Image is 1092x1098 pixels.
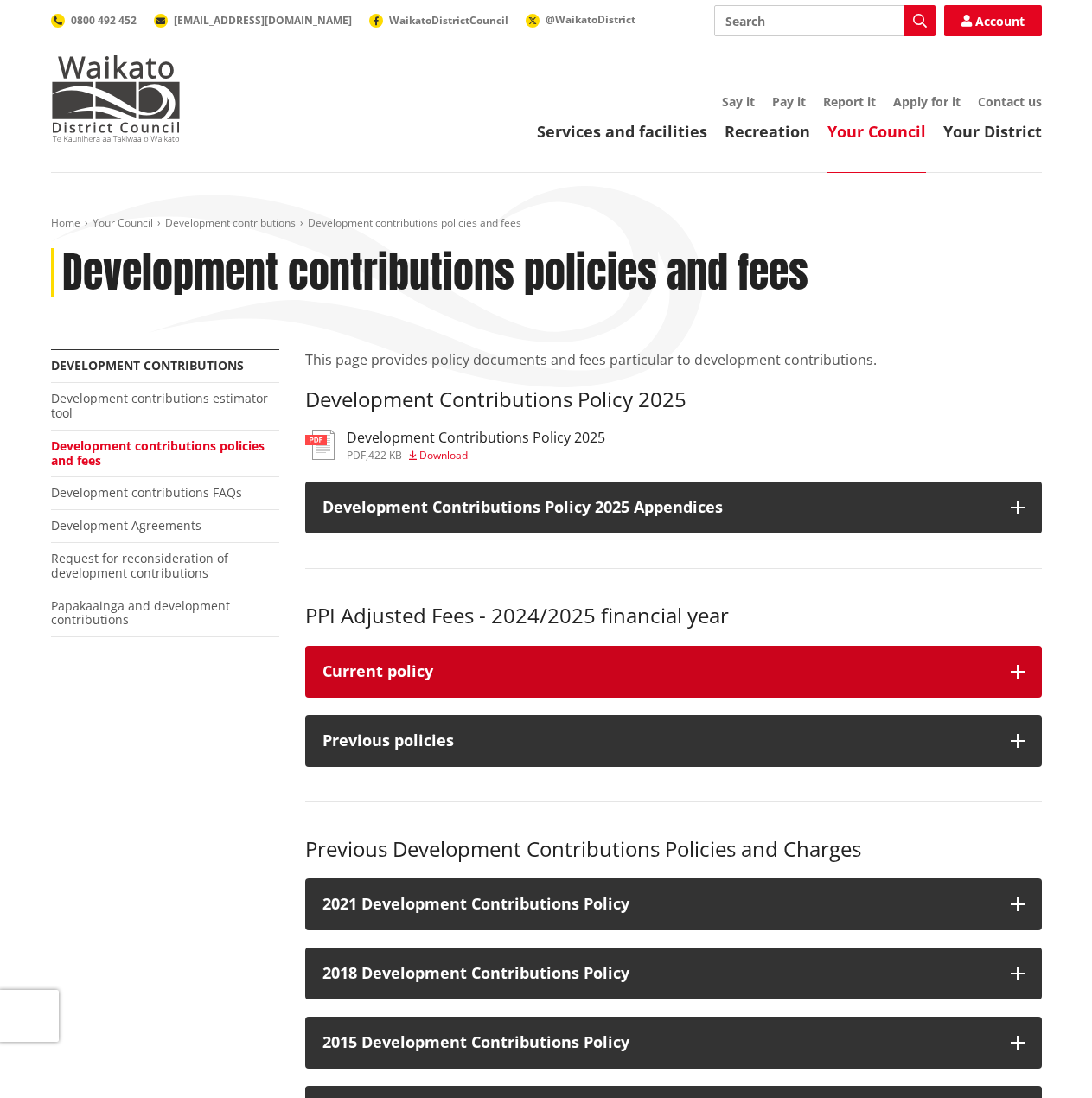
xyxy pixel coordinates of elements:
span: Development contributions policies and fees [308,215,521,230]
a: Your District [943,121,1042,142]
a: Development contributions estimator tool [51,390,268,421]
a: Development contributions [165,215,296,230]
span: pdf [347,448,366,463]
p: This page provides policy documents and fees particular to development contributions. [305,349,1042,370]
h3: PPI Adjusted Fees - 2024/2025 financial year [305,603,1042,629]
span: [EMAIL_ADDRESS][DOMAIN_NAME] [174,13,352,28]
a: Report it [823,93,876,110]
span: 422 KB [368,448,402,463]
h3: 2015 Development Contributions Policy [322,1034,993,1051]
input: Search input [714,5,936,36]
button: Development Contributions Policy 2025 Appendices [305,482,1042,533]
span: Download [419,448,468,463]
button: 2018 Development Contributions Policy [305,948,1042,999]
a: Recreation [725,121,810,142]
iframe: Messenger Launcher [1012,1025,1075,1088]
span: 0800 492 452 [71,13,137,28]
div: , [347,450,605,461]
div: Current policy [322,663,993,680]
h3: 2018 Development Contributions Policy [322,965,993,982]
a: Request for reconsideration of development contributions [51,550,228,581]
button: Current policy [305,646,1042,698]
button: 2021 Development Contributions Policy [305,878,1042,930]
a: Development contributions policies and fees [51,437,265,469]
div: Previous policies [322,732,993,750]
a: [EMAIL_ADDRESS][DOMAIN_NAME] [154,13,352,28]
h1: Development contributions policies and fees [62,248,808,298]
a: Contact us [978,93,1042,110]
span: @WaikatoDistrict [546,12,635,27]
nav: breadcrumb [51,216,1042,231]
a: Your Council [93,215,153,230]
a: Home [51,215,80,230]
a: Apply for it [893,93,961,110]
button: 2015 Development Contributions Policy [305,1017,1042,1069]
h3: Development Contributions Policy 2025 [347,430,605,446]
a: @WaikatoDistrict [526,12,635,27]
a: Development Agreements [51,517,201,533]
a: Papakaainga and development contributions [51,597,230,629]
a: Pay it [772,93,806,110]
a: Development Contributions Policy 2025 pdf,422 KB Download [305,430,605,461]
a: Account [944,5,1042,36]
h3: Development Contributions Policy 2025 [305,387,1042,412]
a: WaikatoDistrictCouncil [369,13,508,28]
span: WaikatoDistrictCouncil [389,13,508,28]
a: Development contributions [51,357,244,373]
h3: Development Contributions Policy 2025 Appendices [322,499,993,516]
h3: 2021 Development Contributions Policy [322,896,993,913]
img: document-pdf.svg [305,430,335,460]
h3: Previous Development Contributions Policies and Charges [305,837,1042,862]
img: Waikato District Council - Te Kaunihera aa Takiwaa o Waikato [51,55,181,142]
a: 0800 492 452 [51,13,137,28]
a: Say it [722,93,755,110]
a: Services and facilities [537,121,707,142]
a: Development contributions FAQs [51,484,242,501]
button: Previous policies [305,715,1042,767]
a: Your Council [827,121,926,142]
